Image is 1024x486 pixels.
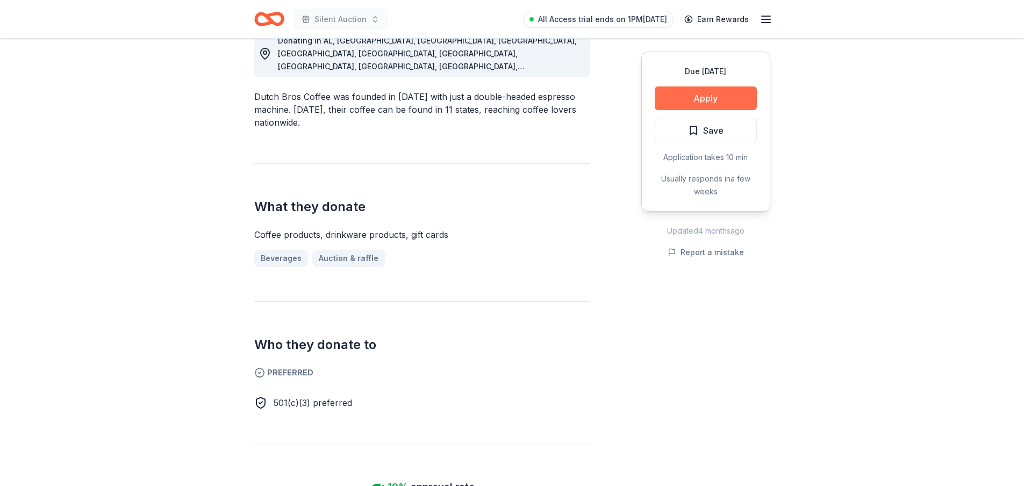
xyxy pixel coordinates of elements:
span: Preferred [254,366,590,379]
a: Earn Rewards [678,10,755,29]
span: All Access trial ends on 1PM[DATE] [538,13,667,26]
div: Coffee products, drinkware products, gift cards [254,228,590,241]
div: Updated 4 months ago [641,224,770,237]
div: Application takes 10 min [655,151,757,164]
button: Apply [655,86,757,110]
a: Beverages [254,250,308,267]
button: Save [655,119,757,142]
a: All Access trial ends on 1PM[DATE] [523,11,674,28]
a: Home [254,6,284,32]
span: Silent Auction [314,13,367,26]
div: Dutch Bros Coffee was founded in [DATE] with just a double-headed espresso machine. [DATE], their... [254,90,590,129]
span: Donating in AL, [GEOGRAPHIC_DATA], [GEOGRAPHIC_DATA], [GEOGRAPHIC_DATA], [GEOGRAPHIC_DATA], [GEOG... [278,36,577,97]
span: 501(c)(3) preferred [274,397,352,408]
h2: What they donate [254,198,590,215]
a: Auction & raffle [312,250,385,267]
div: Usually responds in a few weeks [655,172,757,198]
button: Report a mistake [668,246,744,259]
h2: Who they donate to [254,336,590,353]
span: Save [703,124,724,137]
div: Due [DATE] [655,65,757,78]
button: Silent Auction [293,9,388,30]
